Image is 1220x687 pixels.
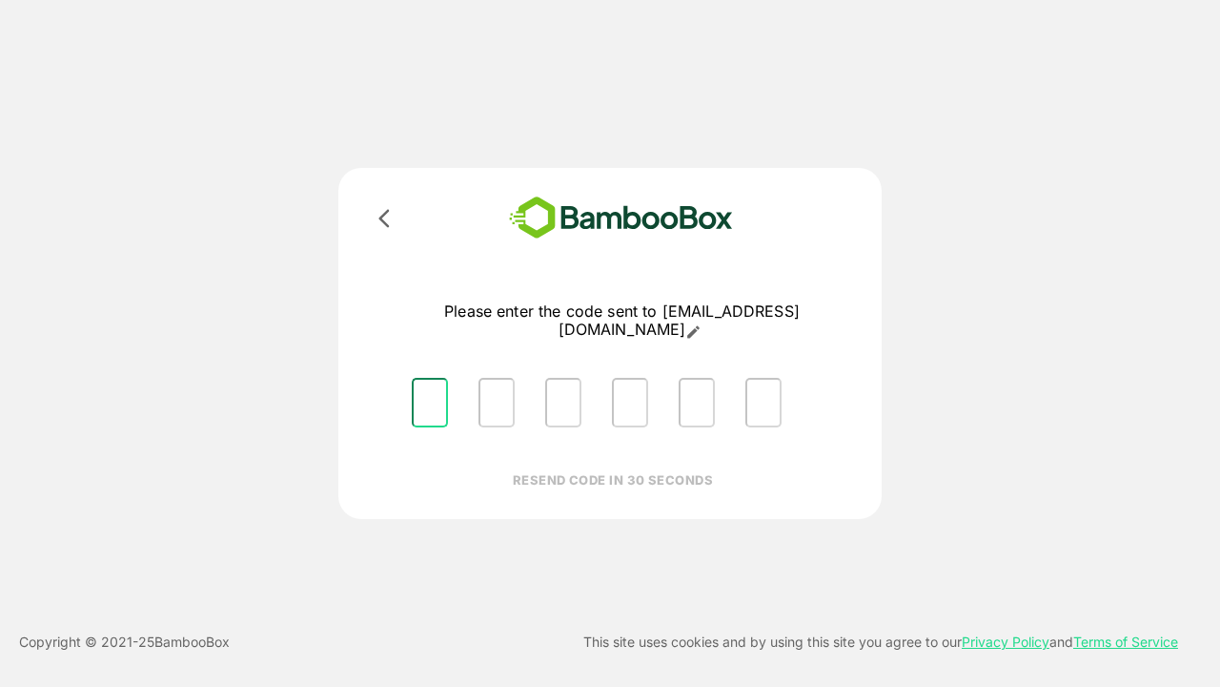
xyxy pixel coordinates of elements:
p: Please enter the code sent to [EMAIL_ADDRESS][DOMAIN_NAME] [396,302,847,340]
input: Please enter OTP character 4 [612,378,648,427]
input: Please enter OTP character 5 [679,378,715,427]
a: Terms of Service [1073,634,1178,650]
input: Please enter OTP character 2 [478,378,515,427]
p: Copyright © 2021- 25 BambooBox [19,631,230,654]
p: This site uses cookies and by using this site you agree to our and [583,631,1178,654]
img: bamboobox [481,191,761,245]
input: Please enter OTP character 3 [545,378,581,427]
input: Please enter OTP character 6 [745,378,782,427]
input: Please enter OTP character 1 [412,378,448,427]
a: Privacy Policy [962,634,1049,650]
